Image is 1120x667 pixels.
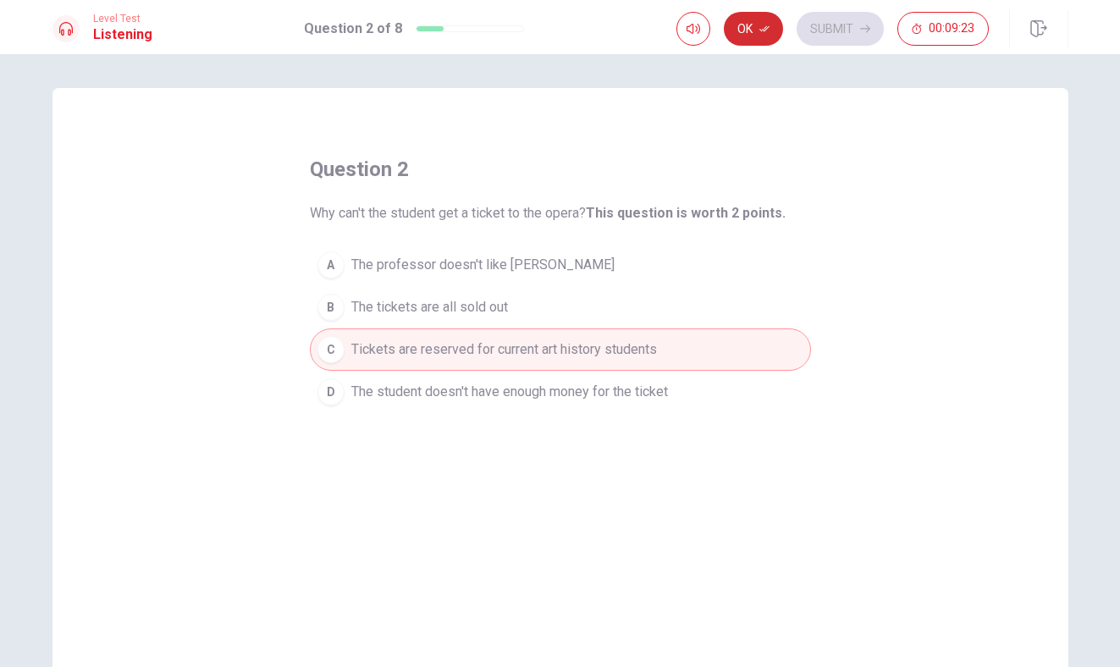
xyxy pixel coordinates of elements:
span: The student doesn't have enough money for the ticket [351,382,668,402]
button: 00:09:23 [897,12,989,46]
div: A [317,251,345,278]
button: CTickets are reserved for current art history students [310,328,811,371]
h1: Question 2 of 8 [304,19,402,39]
span: Tickets are reserved for current art history students [351,339,657,360]
div: D [317,378,345,405]
button: AThe professor doesn't like [PERSON_NAME] [310,244,811,286]
span: Why can't the student get a ticket to the opera? [310,203,786,223]
div: B [317,294,345,321]
span: Level Test [93,13,152,25]
b: This question is worth 2 points. [586,205,786,221]
h1: Listening [93,25,152,45]
button: Ok [724,12,783,46]
span: 00:09:23 [929,22,974,36]
button: DThe student doesn't have enough money for the ticket [310,371,811,413]
span: The professor doesn't like [PERSON_NAME] [351,255,615,275]
span: The tickets are all sold out [351,297,508,317]
button: BThe tickets are all sold out [310,286,811,328]
h4: question 2 [310,156,409,183]
div: C [317,336,345,363]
